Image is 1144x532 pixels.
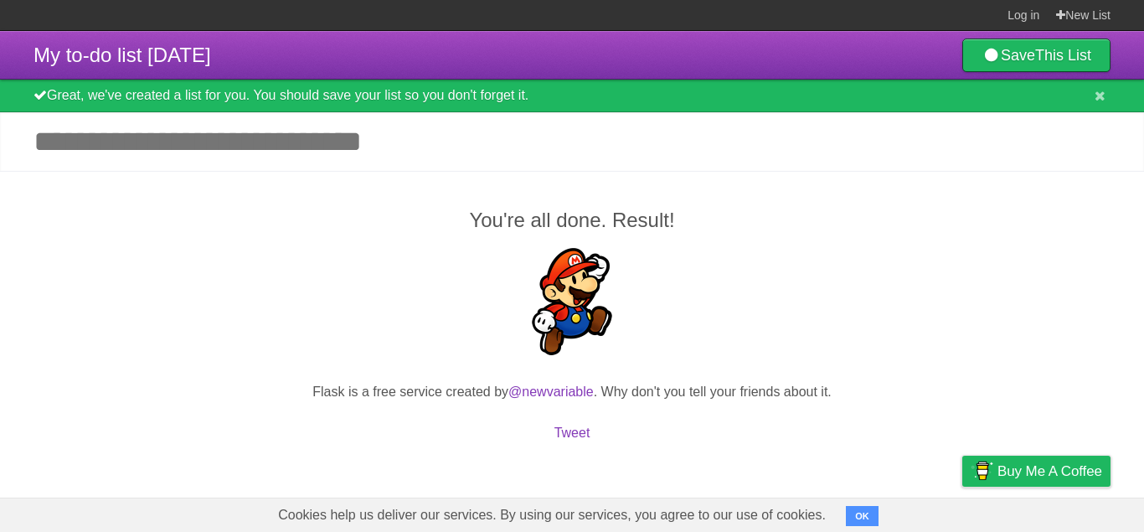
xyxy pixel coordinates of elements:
[518,248,626,355] img: Super Mario
[846,506,879,526] button: OK
[508,385,594,399] a: @newvariable
[962,39,1111,72] a: SaveThis List
[261,498,843,532] span: Cookies help us deliver our services. By using our services, you agree to our use of cookies.
[33,205,1111,235] h2: You're all done. Result!
[33,382,1111,402] p: Flask is a free service created by . Why don't you tell your friends about it.
[554,426,590,440] a: Tweet
[962,456,1111,487] a: Buy me a coffee
[1035,47,1091,64] b: This List
[997,457,1102,486] span: Buy me a coffee
[971,457,993,485] img: Buy me a coffee
[33,44,211,66] span: My to-do list [DATE]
